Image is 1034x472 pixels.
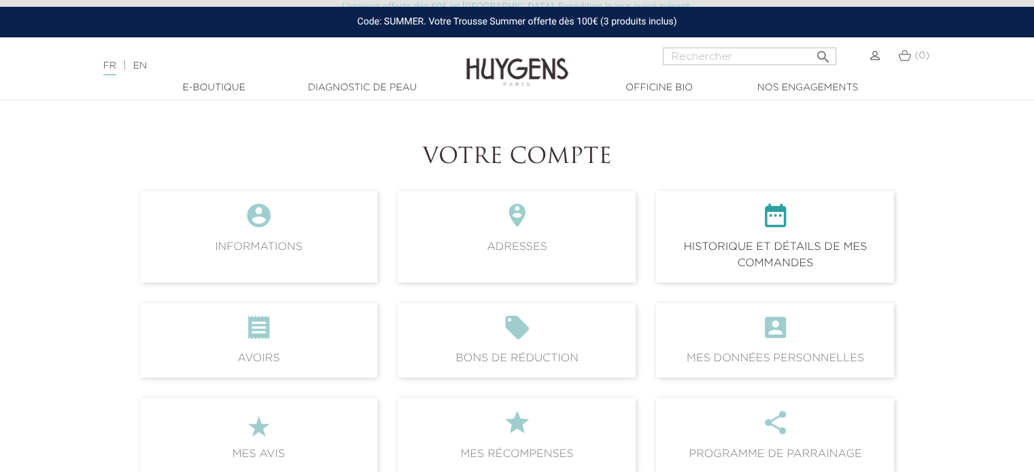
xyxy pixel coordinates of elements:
[151,202,367,238] i: 
[409,409,625,446] i: 
[294,81,430,95] a: Diagnostic de peau
[466,36,568,88] img: Huygens
[140,303,378,378] span: Avoirs
[646,303,904,378] a: account_boxMes données personnelles
[387,303,646,378] a: Bons de réduction
[663,48,836,65] input: Rechercher
[409,314,625,350] i: 
[914,51,929,60] span: (0)
[667,314,883,350] i: account_box
[133,61,147,71] a: EN
[387,191,646,282] a: Adresses
[740,81,876,95] a: Nos engagements
[140,191,378,282] span: Informations
[398,191,636,282] span: Adresses
[656,303,894,378] span: Mes données personnelles
[97,58,421,74] div: |
[656,191,894,282] span: Historique et détails de mes commandes
[151,314,367,350] i: 
[103,61,116,75] a: FR
[398,303,636,378] span: Bons de réduction
[409,202,625,238] i: 
[130,303,388,378] a: Avoirs
[130,191,388,282] a: Informations
[646,191,904,282] a: Historique et détails de mes commandes
[140,145,895,170] h1: Votre compte
[810,43,835,62] button: 
[814,45,831,61] i: 
[667,202,883,238] i: 
[591,81,727,95] a: Officine Bio
[151,409,367,446] i: ★
[146,81,282,95] a: E-Boutique
[667,409,883,446] i: 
